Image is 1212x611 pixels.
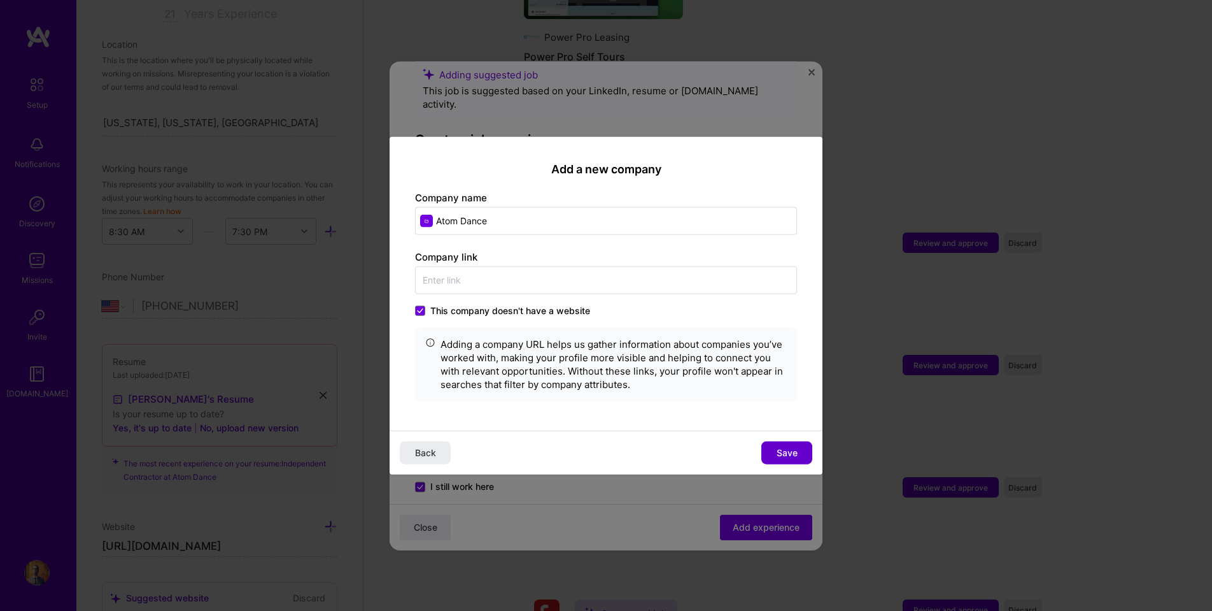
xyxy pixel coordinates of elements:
[415,192,487,204] label: Company name
[440,338,787,391] div: Adding a company URL helps us gather information about companies you’ve worked with, making your ...
[761,442,812,464] button: Save
[400,442,451,464] button: Back
[415,207,797,235] input: Enter name
[415,266,797,294] input: Enter link
[430,305,590,317] span: This company doesn't have a website
[415,162,797,176] h2: Add a new company
[777,447,798,459] span: Save
[415,447,436,459] span: Back
[415,251,477,263] label: Company link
